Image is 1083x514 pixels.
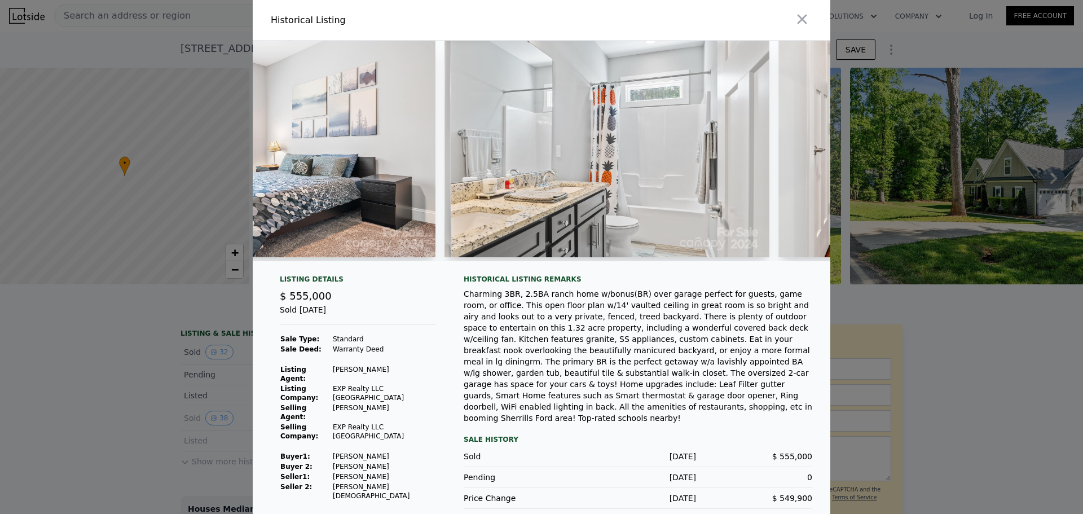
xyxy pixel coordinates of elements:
[580,472,696,483] div: [DATE]
[772,494,812,503] span: $ 549,900
[280,366,306,383] strong: Listing Agent:
[280,275,437,288] div: Listing Details
[280,345,322,353] strong: Sale Deed:
[444,41,769,257] img: Property Img
[280,304,437,325] div: Sold [DATE]
[332,422,437,441] td: EXP Realty LLC [GEOGRAPHIC_DATA]
[280,335,319,343] strong: Sale Type:
[464,472,580,483] div: Pending
[332,334,437,344] td: Standard
[332,462,437,472] td: [PERSON_NAME]
[280,385,318,402] strong: Listing Company:
[464,493,580,504] div: Price Change
[280,483,312,491] strong: Seller 2:
[464,451,580,462] div: Sold
[111,41,435,257] img: Property Img
[332,472,437,482] td: [PERSON_NAME]
[580,451,696,462] div: [DATE]
[280,290,332,302] span: $ 555,000
[332,451,437,462] td: [PERSON_NAME]
[271,14,537,27] div: Historical Listing
[464,288,812,424] div: Charming 3BR, 2.5BA ranch home w/bonus(BR) over garage perfect for guests, game room, or office. ...
[772,452,812,461] span: $ 555,000
[332,384,437,403] td: EXP Realty LLC [GEOGRAPHIC_DATA]
[280,473,310,481] strong: Seller 1 :
[280,453,310,460] strong: Buyer 1 :
[332,364,437,384] td: [PERSON_NAME]
[332,403,437,422] td: [PERSON_NAME]
[280,404,306,421] strong: Selling Agent:
[580,493,696,504] div: [DATE]
[332,482,437,501] td: [PERSON_NAME][DEMOGRAPHIC_DATA]
[280,463,312,471] strong: Buyer 2:
[280,423,318,440] strong: Selling Company:
[464,433,812,446] div: Sale History
[332,344,437,354] td: Warranty Deed
[464,275,812,284] div: Historical Listing remarks
[696,472,812,483] div: 0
